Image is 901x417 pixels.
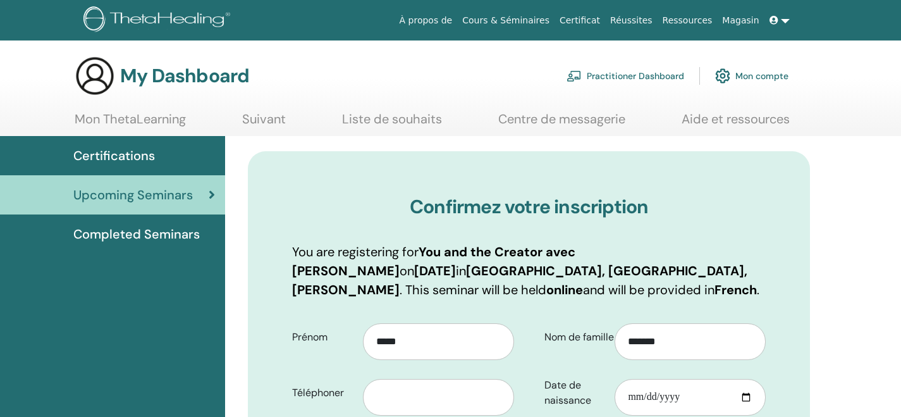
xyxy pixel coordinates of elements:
img: cog.svg [715,65,730,87]
h3: Confirmez votre inscription [292,196,766,218]
b: [DATE] [414,263,456,279]
b: French [714,282,757,298]
a: Aide et ressources [682,111,790,136]
b: online [546,282,583,298]
a: Suivant [242,111,286,136]
a: Ressources [658,9,718,32]
a: Réussites [605,9,657,32]
span: Completed Seminars [73,225,200,244]
a: Certificat [555,9,605,32]
h3: My Dashboard [120,65,249,87]
a: Mon compte [715,62,788,90]
a: À propos de [395,9,458,32]
img: generic-user-icon.jpg [75,56,115,96]
label: Téléphoner [283,381,363,405]
b: You and the Creator avec [PERSON_NAME] [292,244,575,279]
b: [GEOGRAPHIC_DATA], [GEOGRAPHIC_DATA], [PERSON_NAME] [292,263,747,298]
a: Centre de messagerie [498,111,625,136]
a: Mon ThetaLearning [75,111,186,136]
span: Certifications [73,146,155,165]
img: logo.png [83,6,235,35]
label: Date de naissance [535,373,615,413]
label: Prénom [283,325,363,349]
img: chalkboard-teacher.svg [567,70,582,82]
a: Cours & Séminaires [457,9,555,32]
p: You are registering for on in . This seminar will be held and will be provided in . [292,242,766,299]
a: Magasin [717,9,764,32]
span: Upcoming Seminars [73,185,193,204]
a: Practitioner Dashboard [567,62,684,90]
label: Nom de famille [535,325,615,349]
a: Liste de souhaits [342,111,442,136]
